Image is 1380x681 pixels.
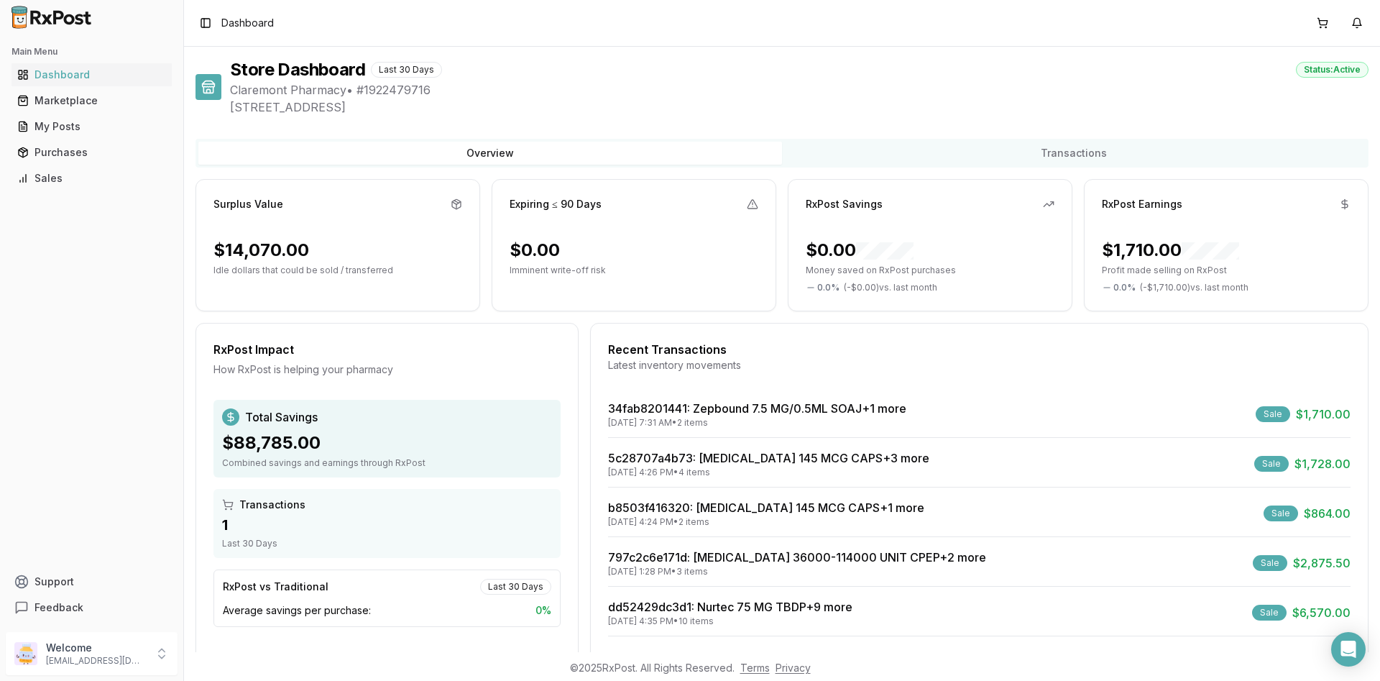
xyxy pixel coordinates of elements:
div: How RxPost is helping your pharmacy [213,362,561,377]
div: Status: Active [1296,62,1368,78]
div: Dashboard [17,68,166,82]
div: Surplus Value [213,197,283,211]
div: Sale [1253,555,1287,571]
a: Terms [740,662,770,674]
button: Feedback [6,595,178,621]
span: $1,710.00 [1296,406,1351,423]
p: [EMAIL_ADDRESS][DOMAIN_NAME] [46,655,146,667]
a: My Posts [11,114,172,140]
a: b8503f416320: [MEDICAL_DATA] 145 MCG CAPS+1 more [608,501,924,515]
div: Sale [1264,506,1298,521]
div: Open Intercom Messenger [1331,632,1366,667]
div: $14,070.00 [213,239,309,262]
p: Idle dollars that could be sold / transferred [213,265,462,276]
span: Transactions [239,498,305,512]
button: Purchases [6,141,178,164]
a: Privacy [776,662,811,674]
button: Marketplace [6,89,178,112]
div: $0.00 [510,239,560,262]
div: Expiring ≤ 90 Days [510,197,602,211]
button: Dashboard [6,63,178,86]
div: RxPost Impact [213,341,561,358]
span: $864.00 [1304,505,1351,522]
div: Last 30 Days [371,62,442,78]
a: Sales [11,165,172,191]
span: $1,728.00 [1294,455,1351,472]
div: [DATE] 4:24 PM • 2 items [608,516,924,528]
button: Overview [198,142,782,165]
div: Sale [1252,605,1287,621]
h2: Main Menu [11,46,172,58]
span: $6,570.00 [1292,604,1351,621]
a: Purchases [11,140,172,165]
button: Support [6,569,178,595]
a: dd52429dc3d1: Nurtec 75 MG TBDP+9 more [608,600,852,614]
div: Purchases [17,145,166,160]
span: 0.0 % [1113,282,1136,293]
div: Last 30 Days [480,579,551,595]
span: Claremont Pharmacy • # 1922479716 [230,81,1368,99]
a: Marketplace [11,88,172,114]
p: Money saved on RxPost purchases [806,265,1054,276]
a: Dashboard [11,62,172,88]
a: 797c2c6e171d: [MEDICAL_DATA] 36000-114000 UNIT CPEP+2 more [608,550,986,565]
span: Average savings per purchase: [223,603,371,618]
div: RxPost vs Traditional [223,580,328,594]
div: Marketplace [17,93,166,108]
a: 5c28707a4b73: [MEDICAL_DATA] 145 MCG CAPS+3 more [608,451,929,465]
button: Transactions [782,142,1366,165]
span: 0.0 % [817,282,839,293]
div: 1 [222,515,552,535]
span: Dashboard [221,16,274,30]
div: Recent Transactions [608,341,1351,358]
p: Profit made selling on RxPost [1102,265,1351,276]
div: Latest inventory movements [608,358,1351,373]
p: Imminent write-off risk [510,265,758,276]
nav: breadcrumb [221,16,274,30]
div: $88,785.00 [222,431,552,454]
div: Sales [17,171,166,186]
span: Feedback [34,600,83,615]
div: RxPost Savings [806,197,883,211]
span: 0 % [535,603,551,618]
img: RxPost Logo [6,6,98,29]
button: Sales [6,167,178,190]
span: $2,875.50 [1293,554,1351,572]
span: [STREET_ADDRESS] [230,99,1368,116]
div: My Posts [17,119,166,134]
div: Combined savings and earnings through RxPost [222,457,552,469]
button: My Posts [6,115,178,138]
span: ( - $1,710.00 ) vs. last month [1140,282,1248,293]
div: Last 30 Days [222,538,552,549]
div: [DATE] 4:35 PM • 10 items [608,616,852,627]
div: Sale [1256,406,1290,422]
div: $0.00 [806,239,914,262]
div: RxPost Earnings [1102,197,1182,211]
div: Sale [1254,456,1289,472]
span: Total Savings [245,408,318,426]
div: [DATE] 1:28 PM • 3 items [608,566,986,577]
p: Welcome [46,641,146,655]
div: $1,710.00 [1102,239,1239,262]
div: [DATE] 7:31 AM • 2 items [608,417,906,429]
div: [DATE] 4:26 PM • 4 items [608,467,929,478]
span: ( - $0.00 ) vs. last month [844,282,937,293]
img: User avatar [14,642,37,665]
a: 34fab8201441: Zepbound 7.5 MG/0.5ML SOAJ+1 more [608,401,906,416]
h1: Store Dashboard [230,58,365,81]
